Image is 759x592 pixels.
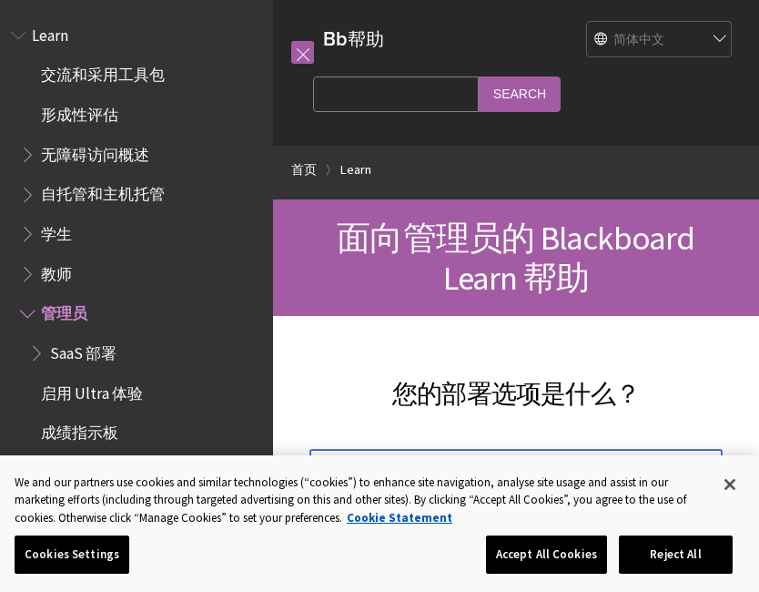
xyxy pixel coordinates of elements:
[479,77,561,112] input: Search
[15,474,706,527] div: We and our partners use cookies and similar technologies (“cookies”) to enhance site navigation, ...
[619,536,733,574] button: Reject All
[41,219,72,243] span: 学生
[309,449,723,546] a: 自托管或主机托管
[587,22,733,58] select: Site Language Selector
[323,27,384,50] a: Bb帮助
[15,536,129,574] button: Cookies Settings
[11,20,262,448] nav: Book outline for Blackboard Learn Help
[41,259,72,283] span: 教师
[41,418,118,443] span: 成绩指示板
[309,352,723,413] h2: 您的部署选项是什么？
[347,510,452,526] a: More information about your privacy, opens in a new tab
[340,158,371,181] a: Learn
[50,338,116,362] span: SaaS 部署
[41,139,149,164] span: 无障碍访问概述
[323,27,348,51] strong: Bb
[486,536,607,574] button: Accept All Cookies
[32,20,68,45] span: Learn
[41,60,165,85] span: 交流和采用工具包
[41,179,165,204] span: 自托管和主机托管
[710,464,750,505] button: Close
[41,378,143,403] span: 启用 Ultra 体验
[291,158,317,181] a: 首页
[337,217,694,299] span: 面向管理员的 Blackboard Learn 帮助
[41,99,118,124] span: 形成性评估
[41,299,87,323] span: 管理员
